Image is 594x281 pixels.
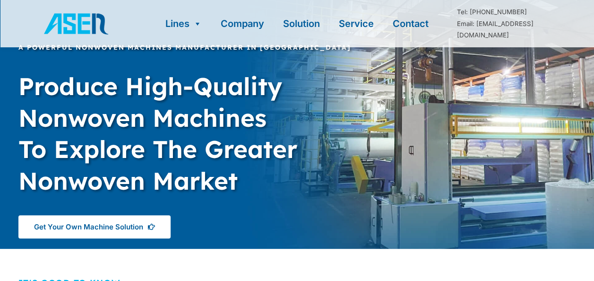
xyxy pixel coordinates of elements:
[18,44,576,52] h6: a powerful nonwoven machines manufacturer in [GEOGRAPHIC_DATA]
[18,70,576,196] h1: produce high-quality nonwoven machines to Explore the greater nonwoven market
[34,223,143,230] span: Get Your Own Machine Solution
[42,18,111,27] a: ASEN Nonwoven Machinery
[457,20,534,39] a: Email: [EMAIL_ADDRESS][DOMAIN_NAME]
[18,215,171,238] a: Get Your Own Machine Solution
[457,8,527,16] a: Tel: [PHONE_NUMBER]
